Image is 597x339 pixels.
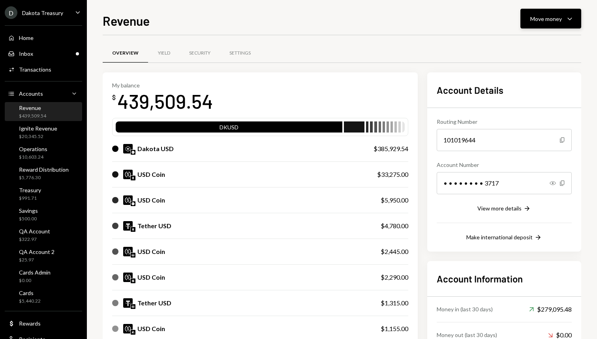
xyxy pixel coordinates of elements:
[437,161,572,169] div: Account Number
[5,205,82,224] a: Savings$500.00
[19,125,57,132] div: Ignite Revenue
[5,143,82,162] a: Operations$10,603.24
[19,236,50,243] div: $322.97
[123,221,133,231] img: USDT
[5,246,82,265] a: QA Account 2$25.97
[137,273,165,282] div: USD Coin
[5,102,82,121] a: Revenue$439,509.54
[180,43,220,63] a: Security
[477,205,531,213] button: View more details
[19,216,38,222] div: $500.00
[123,247,133,256] img: USDC
[529,305,572,314] div: $279,095.48
[437,117,572,126] div: Routing Number
[437,272,572,285] h2: Account Information
[381,195,408,205] div: $5,950.00
[19,320,41,327] div: Rewards
[477,205,522,212] div: View more details
[530,15,562,23] div: Move money
[19,133,57,140] div: $20,345.52
[374,144,408,153] div: $385,929.54
[220,43,260,63] a: Settings
[123,170,133,179] img: USDC
[148,43,180,63] a: Yield
[5,316,82,330] a: Rewards
[5,123,82,142] a: Ignite Revenue$20,345.52
[381,247,408,256] div: $2,445.00
[131,330,135,335] img: avalanche-mainnet
[437,83,572,97] h2: Account Details
[19,66,51,73] div: Transactions
[19,257,54,263] div: $25.97
[520,9,581,28] button: Move money
[19,277,51,284] div: $0.00
[5,225,82,244] a: QA Account$322.97
[19,104,46,111] div: Revenue
[189,50,210,57] div: Security
[19,174,69,181] div: $5,776.30
[5,184,82,203] a: Treasury$991.71
[131,278,135,283] img: solana-mainnet
[381,298,408,308] div: $1,315.00
[137,144,174,153] div: Dakota USD
[381,324,408,333] div: $1,155.00
[137,221,171,231] div: Tether USD
[19,90,43,97] div: Accounts
[19,290,41,296] div: Cards
[19,228,50,235] div: QA Account
[229,50,251,57] div: Settings
[131,227,135,232] img: ethereum-mainnet
[5,30,82,45] a: Home
[5,62,82,76] a: Transactions
[377,170,408,179] div: $33,275.00
[19,146,47,152] div: Operations
[19,269,51,276] div: Cards Admin
[19,154,47,161] div: $10,603.24
[137,195,165,205] div: USD Coin
[116,123,342,134] div: DKUSD
[123,324,133,333] img: USDC
[123,195,133,205] img: USDC
[19,195,41,202] div: $991.71
[437,305,493,313] div: Money in (last 30 days)
[137,247,165,256] div: USD Coin
[19,34,34,41] div: Home
[123,144,133,153] img: DKUSD
[466,233,542,242] button: Make international deposit
[5,46,82,61] a: Inbox
[123,298,133,308] img: USDT
[437,129,572,151] div: 101019644
[131,150,135,155] img: base-mainnet
[5,267,82,286] a: Cards Admin$0.00
[5,164,82,183] a: Reward Distribution$5,776.30
[381,221,408,231] div: $4,780.00
[5,86,82,100] a: Accounts
[158,50,170,57] div: Yield
[19,248,54,255] div: QA Account 2
[131,253,135,258] img: arbitrum-mainnet
[19,207,38,214] div: Savings
[112,50,139,57] div: Overview
[117,89,213,114] div: 439,509.54
[137,298,171,308] div: Tether USD
[103,13,150,28] h1: Revenue
[123,273,133,282] img: USDC
[19,166,69,173] div: Reward Distribution
[466,234,533,241] div: Make international deposit
[103,43,148,63] a: Overview
[137,170,165,179] div: USD Coin
[112,93,116,101] div: $
[19,298,41,305] div: $5,440.22
[19,113,46,119] div: $439,509.54
[19,187,41,193] div: Treasury
[22,9,63,16] div: Dakota Treasury
[5,287,82,306] a: Cards$5,440.22
[131,304,135,309] img: arbitrum-mainnet
[381,273,408,282] div: $2,290.00
[137,324,165,333] div: USD Coin
[131,176,135,180] img: ethereum-mainnet
[437,172,572,194] div: • • • • • • • • 3717
[19,50,33,57] div: Inbox
[5,6,17,19] div: D
[437,331,497,339] div: Money out (last 30 days)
